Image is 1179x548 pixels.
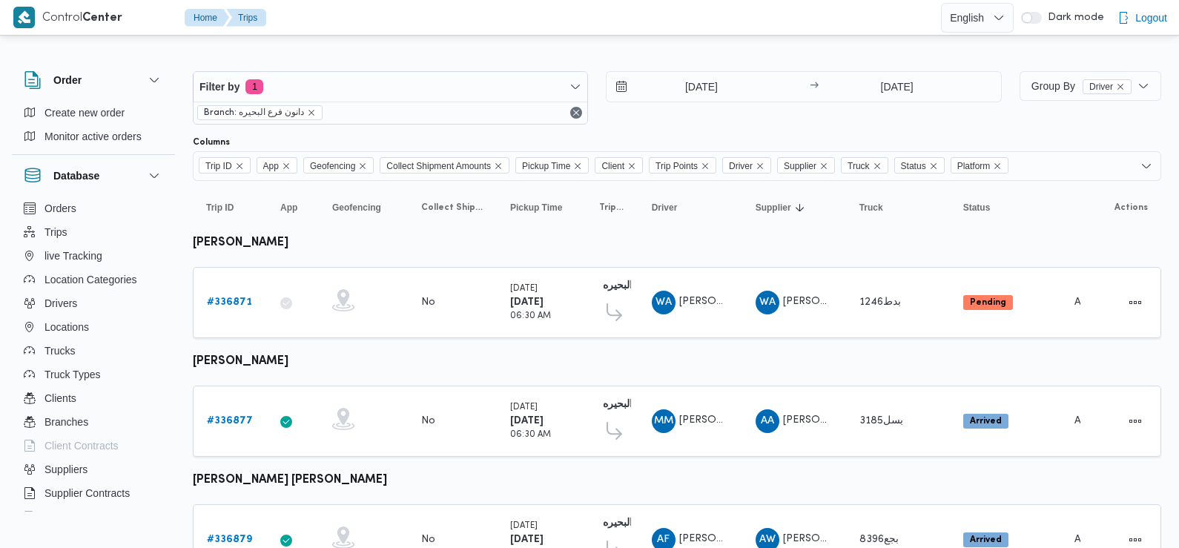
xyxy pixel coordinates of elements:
[332,202,381,214] span: Geofencing
[756,409,779,433] div: Ali Abadallah Abadalsmd Aljsamai
[207,297,252,307] b: # 336871
[515,157,589,174] span: Pickup Time
[1020,71,1161,101] button: Group ByDriverremove selected entity
[655,158,698,174] span: Trip Points
[894,157,945,174] span: Status
[207,416,253,426] b: # 336877
[44,413,88,431] span: Branches
[599,202,625,214] span: Trip Points
[603,400,677,409] b: دانون فرع البحيره
[421,296,435,309] div: No
[1074,535,1106,544] span: Admin
[729,158,753,174] span: Driver
[44,318,89,336] span: Locations
[573,162,582,171] button: Remove Pickup Time from selection in this group
[1112,3,1173,33] button: Logout
[194,72,587,102] button: Filter by1 active filters
[18,363,169,386] button: Truck Types
[204,106,304,119] span: Branch: دانون فرع البحيره
[701,162,710,171] button: Remove Trip Points from selection in this group
[15,489,62,533] iframe: chat widget
[655,291,672,314] span: WA
[24,167,163,185] button: Database
[18,434,169,458] button: Client Contracts
[44,104,125,122] span: Create new order
[841,157,888,174] span: Truck
[44,366,100,383] span: Truck Types
[44,342,75,360] span: Trucks
[1042,12,1104,24] span: Dark mode
[607,72,775,102] input: Press the down key to open a popover containing a calendar.
[601,158,624,174] span: Client
[245,79,263,94] span: 1 active filters
[970,298,1006,307] b: Pending
[1083,79,1132,94] span: Driver
[18,125,169,148] button: Monitor active orders
[761,409,774,433] span: AA
[53,167,99,185] h3: Database
[963,532,1008,547] span: Arrived
[750,196,839,219] button: SupplierSorted in descending order
[44,128,142,145] span: Monitor active orders
[380,157,509,174] span: Collect Shipment Amounts
[53,71,82,89] h3: Order
[510,202,562,214] span: Pickup Time
[859,202,883,214] span: Truck
[522,158,570,174] span: Pickup Time
[510,431,551,439] small: 06:30 AM
[649,157,716,174] span: Trip Points
[206,202,234,214] span: Trip ID
[12,101,175,154] div: Order
[957,196,1054,219] button: Status
[44,247,102,265] span: live Tracking
[44,484,130,502] span: Supplier Contracts
[18,386,169,410] button: Clients
[1114,202,1148,214] span: Actions
[18,244,169,268] button: live Tracking
[386,158,491,174] span: Collect Shipment Amounts
[853,196,942,219] button: Truck
[963,414,1008,429] span: Arrived
[504,196,578,219] button: Pickup Time
[783,534,868,544] span: [PERSON_NAME]
[794,202,806,214] svg: Sorted in descending order
[18,505,169,529] button: Devices
[1135,9,1167,27] span: Logout
[756,202,791,214] span: Supplier; Sorted in descending order
[510,535,544,544] b: [DATE]
[185,9,229,27] button: Home
[810,82,819,92] div: →
[510,403,538,412] small: [DATE]
[193,475,387,486] b: [PERSON_NAME] [PERSON_NAME]
[18,197,169,220] button: Orders
[280,202,297,214] span: App
[18,101,169,125] button: Create new order
[421,533,435,547] div: No
[274,196,311,219] button: App
[929,162,938,171] button: Remove Status from selection in this group
[756,162,764,171] button: Remove Driver from selection in this group
[18,315,169,339] button: Locations
[951,157,1009,174] span: Platform
[819,162,828,171] button: Remove Supplier from selection in this group
[310,158,355,174] span: Geofencing
[235,162,244,171] button: Remove Trip ID from selection in this group
[784,158,816,174] span: Supplier
[207,412,253,430] a: #336877
[44,437,119,455] span: Client Contracts
[193,136,230,148] label: Columns
[970,535,1002,544] b: Arrived
[421,415,435,428] div: No
[859,297,901,307] span: بدط1246
[307,108,316,117] button: remove selected entity
[44,294,77,312] span: Drivers
[957,158,991,174] span: Platform
[1074,297,1106,307] span: Admin
[263,158,279,174] span: App
[654,409,673,433] span: MM
[1074,416,1106,426] span: Admin
[901,158,926,174] span: Status
[494,162,503,171] button: Remove Collect Shipment Amounts from selection in this group
[848,158,870,174] span: Truck
[24,71,163,89] button: Order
